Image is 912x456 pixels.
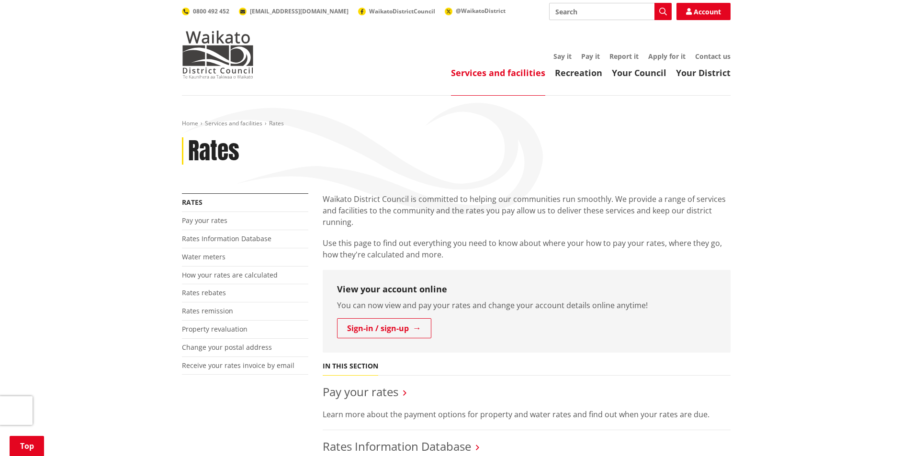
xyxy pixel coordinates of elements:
[182,343,272,352] a: Change your postal address
[648,52,686,61] a: Apply for it
[182,324,248,334] a: Property revaluation
[182,270,278,279] a: How your rates are calculated
[337,284,716,295] h3: View your account online
[182,7,229,15] a: 0800 492 452
[323,384,398,400] a: Pay your rates
[182,198,203,207] a: Rates
[337,318,431,338] a: Sign-in / sign-up
[250,7,349,15] span: [EMAIL_ADDRESS][DOMAIN_NAME]
[323,409,731,420] p: Learn more about the payment options for property and water rates and find out when your rates ar...
[456,7,506,15] span: @WaikatoDistrict
[182,216,227,225] a: Pay your rates
[182,306,233,315] a: Rates remission
[609,52,639,61] a: Report it
[323,193,731,228] p: Waikato District Council is committed to helping our communities run smoothly. We provide a range...
[337,300,716,311] p: You can now view and pay your rates and change your account details online anytime!
[676,3,731,20] a: Account
[188,137,239,165] h1: Rates
[182,288,226,297] a: Rates rebates
[323,438,471,454] a: Rates Information Database
[182,234,271,243] a: Rates Information Database
[182,120,731,128] nav: breadcrumb
[10,436,44,456] a: Top
[553,52,572,61] a: Say it
[323,237,731,260] p: Use this page to find out everything you need to know about where your how to pay your rates, whe...
[612,67,666,78] a: Your Council
[193,7,229,15] span: 0800 492 452
[182,252,225,261] a: Water meters
[676,67,731,78] a: Your District
[695,52,731,61] a: Contact us
[182,31,254,78] img: Waikato District Council - Te Kaunihera aa Takiwaa o Waikato
[549,3,672,20] input: Search input
[555,67,602,78] a: Recreation
[358,7,435,15] a: WaikatoDistrictCouncil
[239,7,349,15] a: [EMAIL_ADDRESS][DOMAIN_NAME]
[182,119,198,127] a: Home
[205,119,262,127] a: Services and facilities
[369,7,435,15] span: WaikatoDistrictCouncil
[445,7,506,15] a: @WaikatoDistrict
[323,362,378,370] h5: In this section
[451,67,545,78] a: Services and facilities
[269,119,284,127] span: Rates
[581,52,600,61] a: Pay it
[182,361,294,370] a: Receive your rates invoice by email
